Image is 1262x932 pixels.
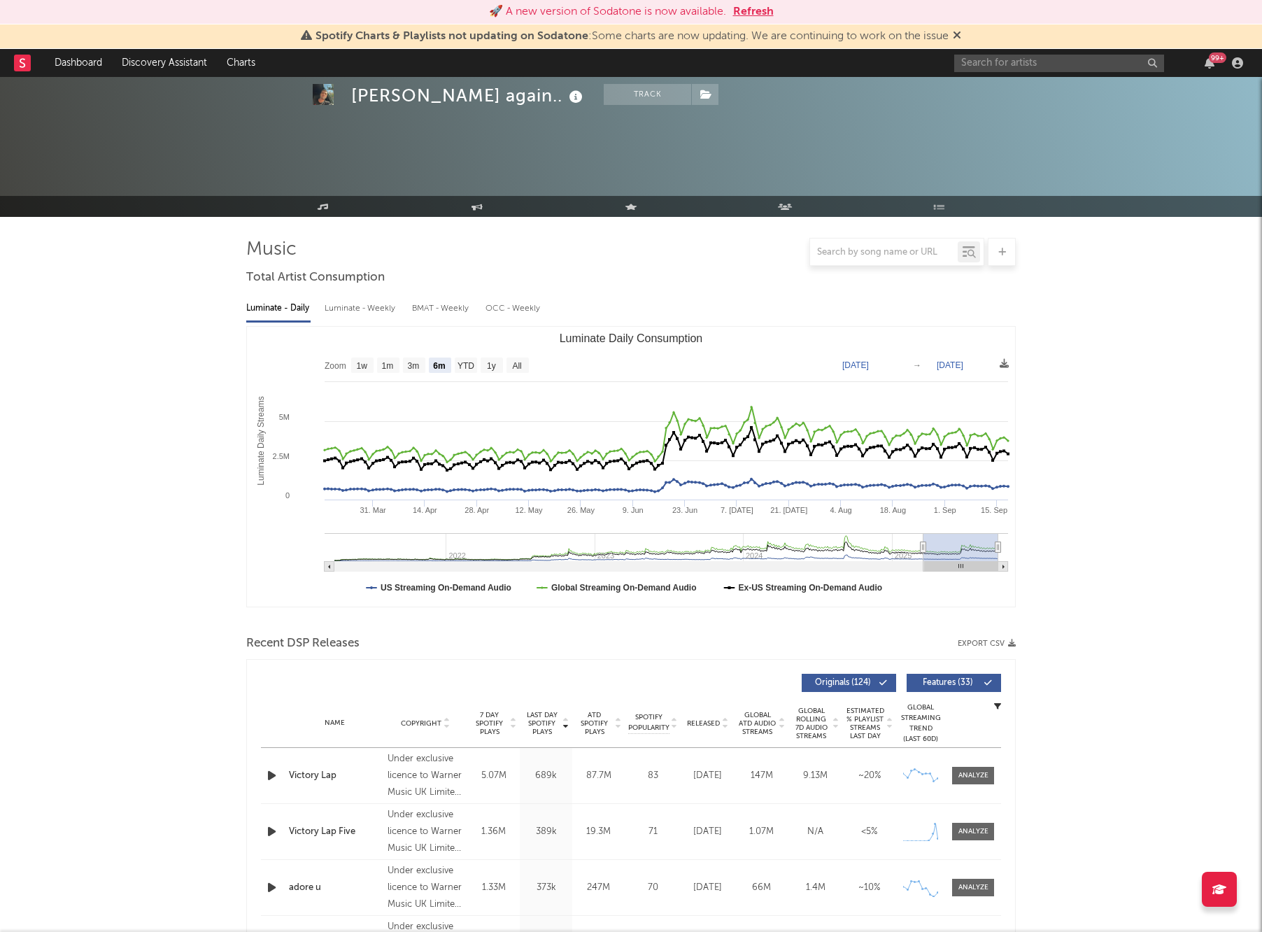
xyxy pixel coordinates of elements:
text: 9. Jun [623,506,644,514]
text: 31. Mar [360,506,386,514]
div: [DATE] [684,881,731,895]
input: Search for artists [954,55,1164,72]
text: 1. Sep [934,506,956,514]
text: 7. [DATE] [721,506,753,514]
text: Luminate Daily Consumption [560,332,703,344]
div: N/A [792,825,839,839]
div: 66M [738,881,785,895]
div: Name [289,718,381,728]
button: Features(33) [907,674,1001,692]
span: ATD Spotify Plays [576,711,613,736]
a: Dashboard [45,49,112,77]
text: 12. May [515,506,543,514]
div: Luminate - Daily [246,297,311,320]
div: 🚀 A new version of Sodatone is now available. [489,3,726,20]
div: BMAT - Weekly [412,297,472,320]
text: US Streaming On-Demand Audio [381,583,511,593]
text: 28. Apr [465,506,489,514]
text: Luminate Daily Streams [256,396,266,485]
text: 1m [382,361,394,371]
div: 373k [523,881,569,895]
input: Search by song name or URL [810,247,958,258]
span: Dismiss [953,31,961,42]
text: Ex-US Streaming On-Demand Audio [739,583,883,593]
div: 83 [628,769,677,783]
span: Spotify Popularity [628,712,669,733]
text: 2.5M [273,452,290,460]
button: Refresh [733,3,774,20]
div: 1.36M [471,825,516,839]
div: [DATE] [684,825,731,839]
div: 71 [628,825,677,839]
div: 689k [523,769,569,783]
text: 0 [285,491,290,500]
text: 26. May [567,506,595,514]
text: 3m [408,361,420,371]
span: Released [687,719,720,728]
svg: Luminate Daily Consumption [247,327,1015,607]
text: Global Streaming On-Demand Audio [551,583,697,593]
div: 87.7M [576,769,621,783]
a: Victory Lap [289,769,381,783]
div: 70 [628,881,677,895]
div: OCC - Weekly [485,297,541,320]
div: 19.3M [576,825,621,839]
text: 21. [DATE] [770,506,807,514]
span: Features ( 33 ) [916,679,980,687]
span: Spotify Charts & Playlists not updating on Sodatone [315,31,588,42]
div: Under exclusive licence to Warner Music UK Limited. An Atlantic Records UK., © 2025 [PERSON_NAME] [388,807,464,857]
span: Estimated % Playlist Streams Last Day [846,707,884,740]
a: Charts [217,49,265,77]
text: [DATE] [842,360,869,370]
div: [DATE] [684,769,731,783]
text: 14. Apr [413,506,437,514]
div: Luminate - Weekly [325,297,398,320]
span: 7 Day Spotify Plays [471,711,508,736]
div: 1.33M [471,881,516,895]
span: Originals ( 124 ) [811,679,875,687]
text: 18. Aug [880,506,906,514]
text: 4. Aug [830,506,851,514]
span: Last Day Spotify Plays [523,711,560,736]
div: 1.4M [792,881,839,895]
div: ~ 10 % [846,881,893,895]
span: Total Artist Consumption [246,269,385,286]
text: 23. Jun [672,506,697,514]
div: 147M [738,769,785,783]
span: Global ATD Audio Streams [738,711,777,736]
span: Recent DSP Releases [246,635,360,652]
div: 99 + [1209,52,1226,63]
div: 1.07M [738,825,785,839]
div: Global Streaming Trend (Last 60D) [900,702,942,744]
text: 6m [433,361,445,371]
div: Under exclusive licence to Warner Music UK Limited .An Atlantic Records UK release, © 2023 [PERSO... [388,863,464,913]
a: Victory Lap Five [289,825,381,839]
span: : Some charts are now updating. We are continuing to work on the issue [315,31,949,42]
text: 15. Sep [981,506,1007,514]
a: Discovery Assistant [112,49,217,77]
span: Global Rolling 7D Audio Streams [792,707,830,740]
span: Copyright [401,719,441,728]
div: [PERSON_NAME] again.. [351,84,586,107]
button: 99+ [1205,57,1214,69]
text: 1w [357,361,368,371]
text: [DATE] [937,360,963,370]
text: 1y [487,361,496,371]
div: ~ 20 % [846,769,893,783]
text: → [913,360,921,370]
div: 389k [523,825,569,839]
text: All [512,361,521,371]
text: YTD [458,361,474,371]
div: Under exclusive licence to Warner Music UK Limited. An Atlantic Records UK., © 2025 [PERSON_NAME] [388,751,464,801]
button: Track [604,84,691,105]
text: Zoom [325,361,346,371]
div: <5% [846,825,893,839]
text: 5M [279,413,290,421]
a: adore u [289,881,381,895]
div: 5.07M [471,769,516,783]
div: 9.13M [792,769,839,783]
button: Originals(124) [802,674,896,692]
